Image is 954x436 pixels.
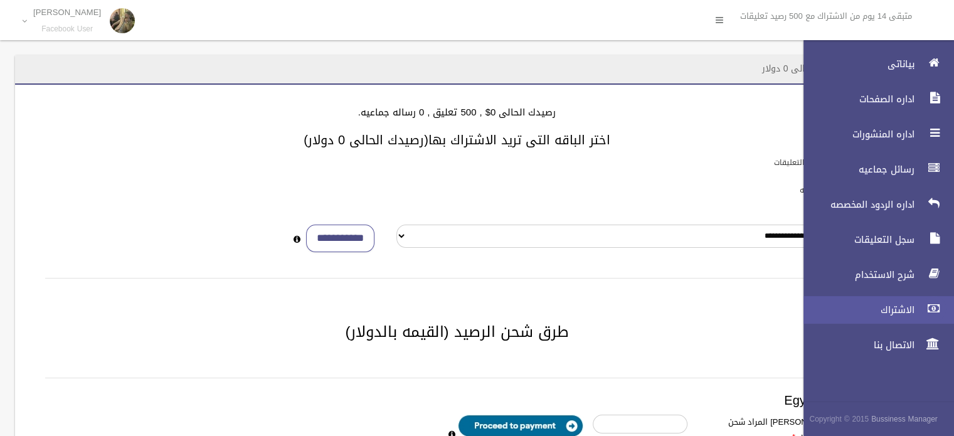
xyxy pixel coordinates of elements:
[45,393,869,407] h3: Egypt payment
[809,412,869,426] span: Copyright © 2015
[793,191,954,218] a: اداره الردود المخصصه
[871,412,938,426] strong: Bussiness Manager
[774,156,873,169] label: باقات الرد الالى على التعليقات
[800,183,873,197] label: باقات الرسائل الجماعيه
[793,50,954,78] a: بياناتى
[793,58,918,70] span: بياناتى
[793,233,918,246] span: سجل التعليقات
[33,24,101,34] small: Facebook User
[30,133,884,147] h3: اختر الباقه التى تريد الاشتراك بها(رصيدك الحالى 0 دولار)
[793,226,954,253] a: سجل التعليقات
[33,8,101,17] p: [PERSON_NAME]
[793,261,954,289] a: شرح الاستخدام
[747,56,899,81] header: الاشتراك - رصيدك الحالى 0 دولار
[793,269,918,281] span: شرح الاستخدام
[793,296,954,324] a: الاشتراك
[793,120,954,148] a: اداره المنشورات
[793,198,918,211] span: اداره الردود المخصصه
[793,331,954,359] a: الاتصال بنا
[793,128,918,141] span: اداره المنشورات
[793,304,918,316] span: الاشتراك
[30,324,884,340] h2: طرق شحن الرصيد (القيمه بالدولار)
[793,93,918,105] span: اداره الصفحات
[793,156,954,183] a: رسائل جماعيه
[793,163,918,176] span: رسائل جماعيه
[793,339,918,351] span: الاتصال بنا
[793,85,954,113] a: اداره الصفحات
[30,107,884,118] h4: رصيدك الحالى 0$ , 500 تعليق , 0 رساله جماعيه.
